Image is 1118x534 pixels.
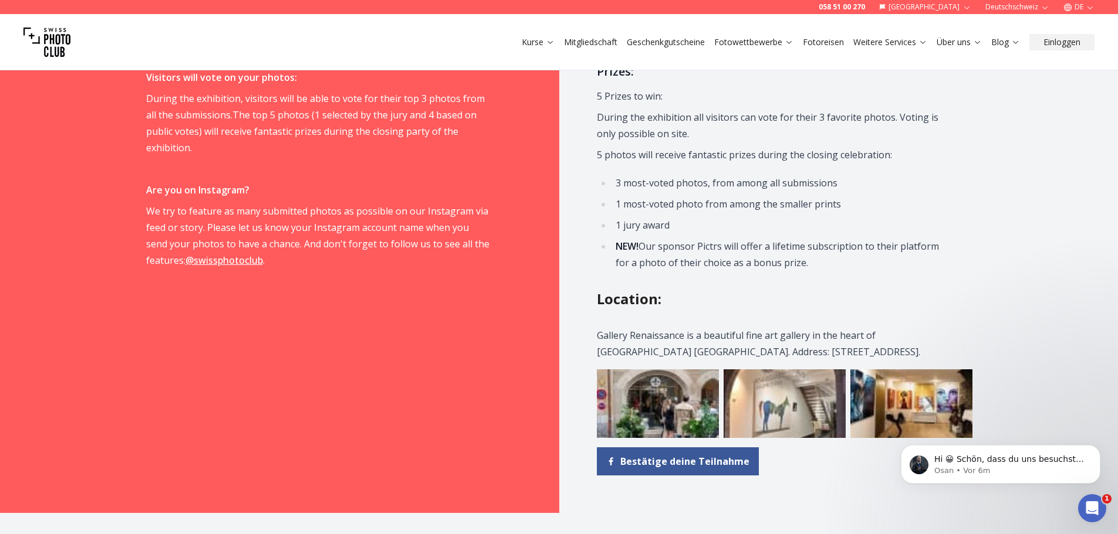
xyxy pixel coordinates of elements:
[597,147,940,163] p: 5 photos will receive fantastic prizes during the closing celebration:
[564,36,617,48] a: Mitgliedschaft
[932,34,987,50] button: Über uns
[620,454,749,468] span: Bestätige deine Teilnahme
[710,34,798,50] button: Fotowettbewerbe
[185,254,263,267] a: @swissphotoclub
[597,62,940,81] h3: Prizes:
[612,217,940,233] li: 1 jury award
[23,19,70,66] img: Swiss photo club
[987,34,1025,50] button: Blog
[1029,34,1095,50] button: Einloggen
[612,238,940,271] li: Our sponsor Pictrs will offer a lifetime subscription to their platform for a photo of their choi...
[612,175,940,191] li: 3 most-voted photos, from among all submissions
[622,34,710,50] button: Geschenkgutscheine
[853,36,927,48] a: Weitere Services
[263,254,265,267] span: .
[522,36,555,48] a: Kurse
[798,34,849,50] button: Fotoreisen
[146,71,297,84] strong: Visitors will vote on your photos:
[849,34,932,50] button: Weitere Services
[146,203,489,268] p: We try to feature as many submitted photos as possible on our Instagram via feed or story. Please...
[559,34,622,50] button: Mitgliedschaft
[146,183,249,196] strong: Are you on Instagram?
[883,420,1118,502] iframe: Intercom notifications Nachricht
[517,34,559,50] button: Kurse
[627,36,705,48] a: Geschenkgutscheine
[597,290,972,308] h2: Location :
[146,90,489,156] p: During the exhibition, visitors will be able to vote for their top 3 photos from all the submissi...
[597,88,940,104] p: 5 Prizes to win:
[616,240,639,253] strong: NEW!
[597,109,940,142] p: During the exhibition all visitors can vote for their 3 favorite photos. Voting is only possible ...
[612,196,940,212] li: 1 most-voted photo from among the smaller prints
[937,36,982,48] a: Über uns
[803,36,844,48] a: Fotoreisen
[991,36,1020,48] a: Blog
[819,2,865,12] a: 058 51 00 270
[714,36,793,48] a: Fotowettbewerbe
[597,327,940,360] p: Gallery Renaissance is a beautiful fine art gallery in the heart of [GEOGRAPHIC_DATA] [GEOGRAPHIC...
[1078,494,1106,522] iframe: Intercom live chat
[1102,494,1112,504] span: 1
[597,447,759,475] a: Bestätige deine Teilnahme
